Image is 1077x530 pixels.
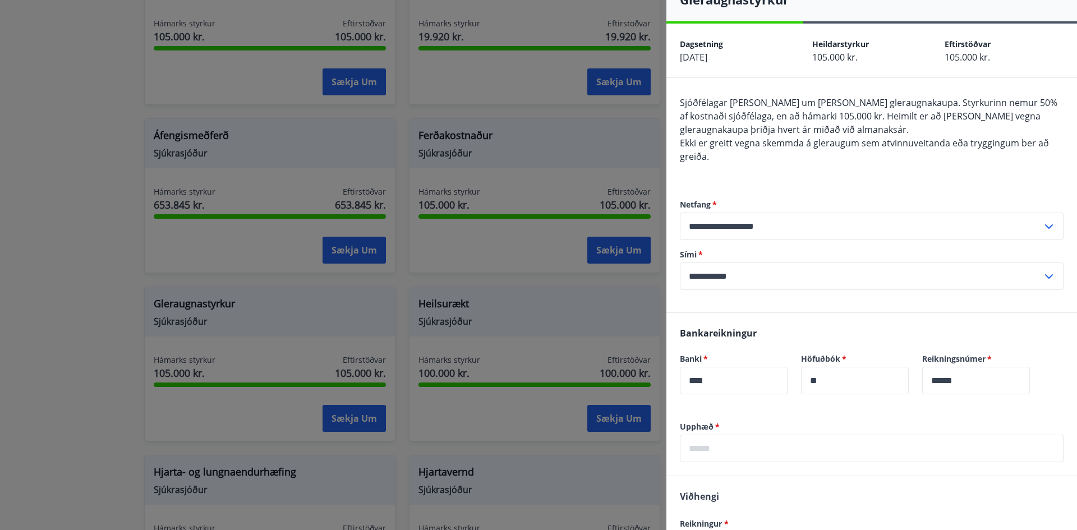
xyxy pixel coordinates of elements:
label: Upphæð [680,421,1064,432]
span: 105.000 kr. [945,51,990,63]
span: Eftirstöðvar [945,39,991,49]
span: Dagsetning [680,39,723,49]
label: Sími [680,249,1064,260]
span: Reikningur [680,518,729,529]
span: [DATE] [680,51,707,63]
span: Ekki er greitt vegna skemmda á gleraugum sem atvinnuveitanda eða tryggingum ber að greiða. [680,137,1049,163]
span: Viðhengi [680,490,719,503]
div: Upphæð [680,435,1064,462]
label: Reikningsnúmer [922,353,1030,365]
span: Sjóðfélagar [PERSON_NAME] um [PERSON_NAME] gleraugnakaupa. Styrkurinn nemur 50% af kostnaði sjóðf... [680,96,1057,136]
span: Heildarstyrkur [812,39,869,49]
span: Bankareikningur [680,327,757,339]
label: Netfang [680,199,1064,210]
label: Höfuðbók [801,353,909,365]
label: Banki [680,353,788,365]
span: 105.000 kr. [812,51,858,63]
